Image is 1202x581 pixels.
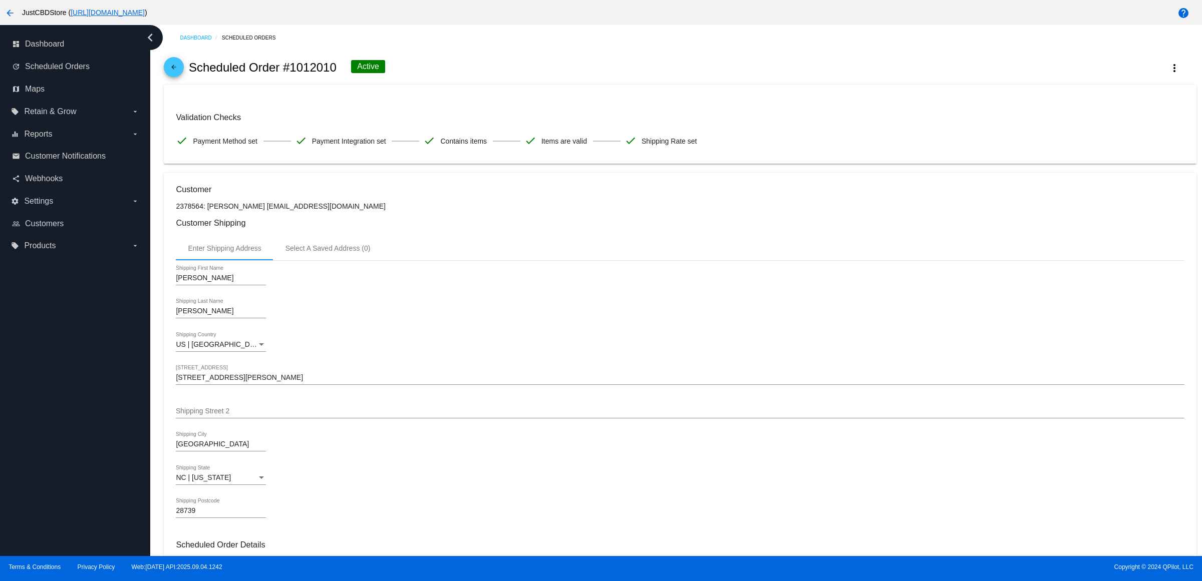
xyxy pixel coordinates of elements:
[176,113,1184,122] h3: Validation Checks
[1168,62,1180,74] mat-icon: more_vert
[25,174,63,183] span: Webhooks
[176,218,1184,228] h3: Customer Shipping
[12,152,20,160] i: email
[12,175,20,183] i: share
[4,7,16,19] mat-icon: arrow_back
[25,62,90,71] span: Scheduled Orders
[131,197,139,205] i: arrow_drop_down
[11,130,19,138] i: equalizer
[642,131,697,152] span: Shipping Rate set
[440,131,487,152] span: Contains items
[9,563,61,570] a: Terms & Conditions
[189,61,337,75] h2: Scheduled Order #1012010
[25,219,64,228] span: Customers
[12,59,139,75] a: update Scheduled Orders
[524,135,536,147] mat-icon: check
[12,63,20,71] i: update
[12,148,139,164] a: email Customer Notifications
[285,244,371,252] div: Select A Saved Address (0)
[24,130,52,139] span: Reports
[193,131,257,152] span: Payment Method set
[11,242,19,250] i: local_offer
[541,131,587,152] span: Items are valid
[12,220,20,228] i: people_outline
[176,185,1184,194] h3: Customer
[12,40,20,48] i: dashboard
[295,135,307,147] mat-icon: check
[12,85,20,93] i: map
[176,274,266,282] input: Shipping First Name
[142,30,158,46] i: chevron_left
[22,9,147,17] span: JustCBDStore ( )
[12,171,139,187] a: share Webhooks
[25,40,64,49] span: Dashboard
[188,244,261,252] div: Enter Shipping Address
[176,135,188,147] mat-icon: check
[25,152,106,161] span: Customer Notifications
[11,197,19,205] i: settings
[176,440,266,448] input: Shipping City
[176,540,1184,549] h3: Scheduled Order Details
[131,108,139,116] i: arrow_drop_down
[71,9,145,17] a: [URL][DOMAIN_NAME]
[131,242,139,250] i: arrow_drop_down
[180,30,222,46] a: Dashboard
[176,341,266,349] mat-select: Shipping Country
[176,473,231,481] span: NC | [US_STATE]
[176,340,264,348] span: US | [GEOGRAPHIC_DATA]
[312,131,386,152] span: Payment Integration set
[1177,7,1189,19] mat-icon: help
[176,474,266,482] mat-select: Shipping State
[610,563,1193,570] span: Copyright © 2024 QPilot, LLC
[176,202,1184,210] p: 2378564: [PERSON_NAME] [EMAIL_ADDRESS][DOMAIN_NAME]
[625,135,637,147] mat-icon: check
[132,563,222,570] a: Web:[DATE] API:2025.09.04.1242
[24,107,76,116] span: Retain & Grow
[222,30,284,46] a: Scheduled Orders
[25,85,45,94] span: Maps
[168,64,180,76] mat-icon: arrow_back
[12,216,139,232] a: people_outline Customers
[12,36,139,52] a: dashboard Dashboard
[176,307,266,315] input: Shipping Last Name
[176,374,1184,382] input: Shipping Street 1
[11,108,19,116] i: local_offer
[12,81,139,97] a: map Maps
[423,135,435,147] mat-icon: check
[176,507,266,515] input: Shipping Postcode
[176,407,1184,415] input: Shipping Street 2
[131,130,139,138] i: arrow_drop_down
[78,563,115,570] a: Privacy Policy
[24,241,56,250] span: Products
[24,197,53,206] span: Settings
[351,60,385,73] div: Active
